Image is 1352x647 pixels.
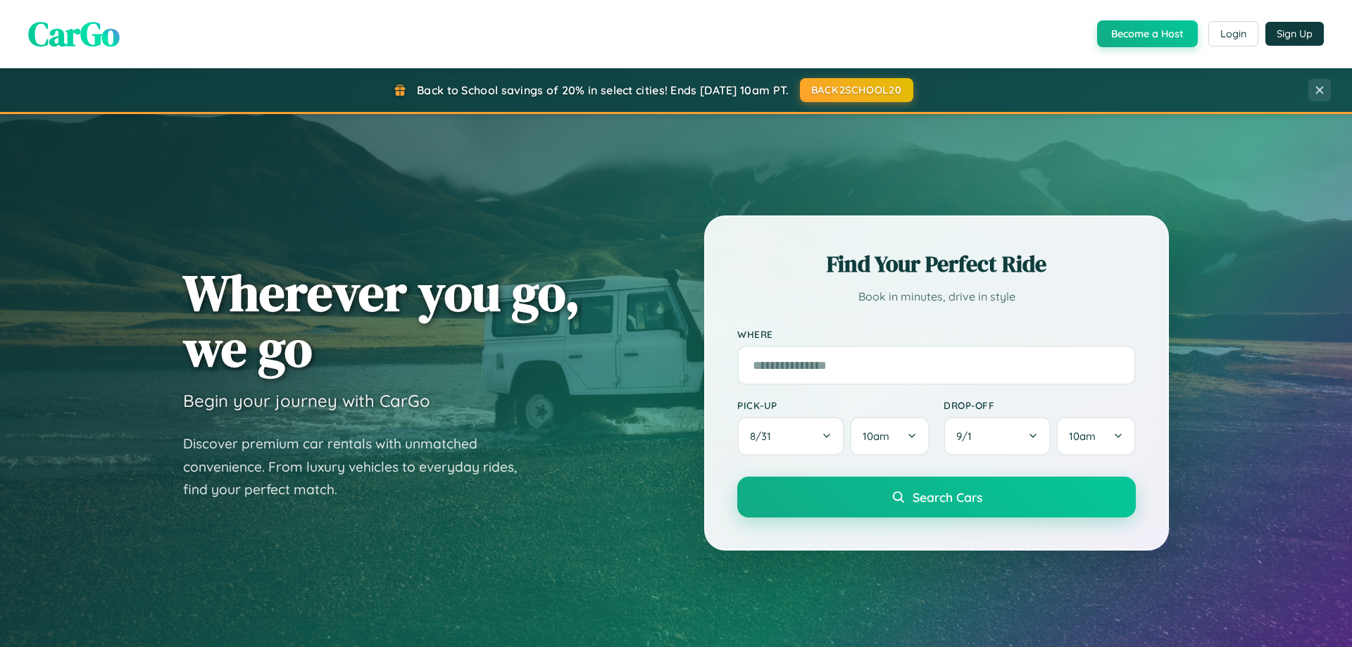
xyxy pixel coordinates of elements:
h3: Begin your journey with CarGo [183,390,430,411]
label: Pick-up [737,399,930,411]
span: 10am [863,429,889,443]
span: Back to School savings of 20% in select cities! Ends [DATE] 10am PT. [417,83,789,97]
span: 9 / 1 [956,429,979,443]
button: 10am [850,417,930,456]
button: Search Cars [737,477,1136,517]
button: Sign Up [1265,22,1324,46]
button: BACK2SCHOOL20 [800,78,913,102]
h1: Wherever you go, we go [183,265,580,376]
span: CarGo [28,11,120,57]
button: 8/31 [737,417,844,456]
h2: Find Your Perfect Ride [737,249,1136,279]
span: 8 / 31 [750,429,778,443]
span: 10am [1069,429,1096,443]
p: Discover premium car rentals with unmatched convenience. From luxury vehicles to everyday rides, ... [183,432,535,501]
button: 10am [1056,417,1136,456]
label: Where [737,328,1136,340]
label: Drop-off [944,399,1136,411]
button: 9/1 [944,417,1051,456]
button: Become a Host [1097,20,1198,47]
button: Login [1208,21,1258,46]
span: Search Cars [913,489,982,505]
p: Book in minutes, drive in style [737,287,1136,307]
